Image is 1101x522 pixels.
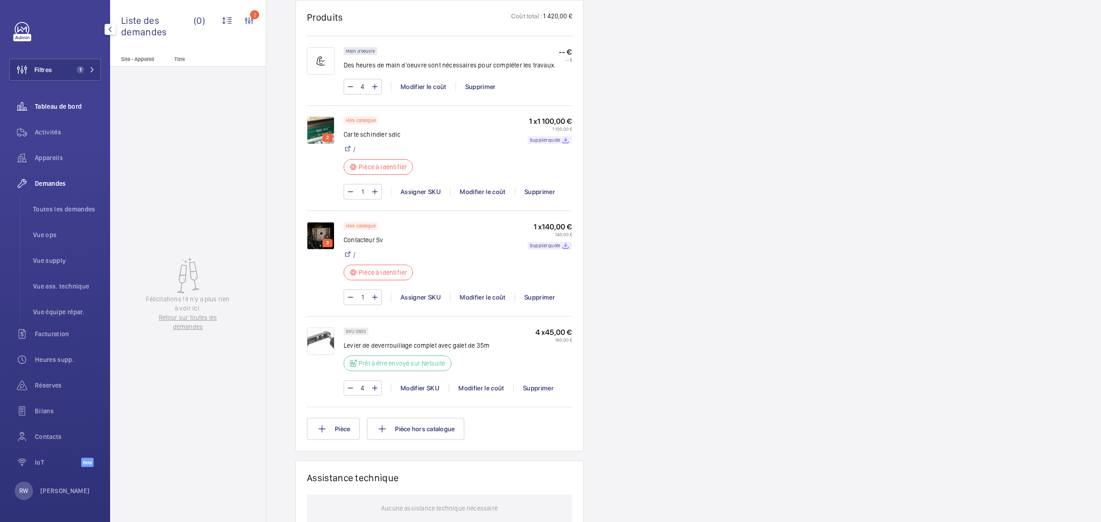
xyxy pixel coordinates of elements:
[528,117,572,126] p: 1 x 1 100,00 €
[346,330,366,333] p: SKU 5600
[35,381,101,390] span: Réserves
[110,56,171,62] p: Site - Appareil
[542,11,572,23] p: 1 420,00 €
[391,187,450,196] div: Assigner SKU
[530,244,560,247] p: Supplier quote
[33,256,101,265] span: Vue supply
[515,187,564,196] div: Supprimer
[456,82,505,91] div: Supprimer
[307,222,334,250] img: 1759166661413-5eb99223-86db-4d78-97d5-b960857b27cf
[344,341,489,350] p: Levier de deverrouillage complet avec galet de 35m
[35,432,101,441] span: Contacts
[35,458,81,467] span: IoT
[559,57,572,62] p: -- €
[359,162,407,172] p: Pièce à identifier
[535,328,572,337] p: 4 x 45,00 €
[346,224,376,228] p: Hors catalogue
[450,293,515,302] div: Modifier le coût
[346,50,375,53] p: Main d'oeuvre
[307,418,360,440] button: Pièce
[528,126,572,132] p: 1 100,00 €
[324,239,331,247] p: 3
[391,383,449,393] div: Modifier SKU
[344,235,413,244] p: Contacteur Sv
[145,294,231,313] p: Félicitations ! Il n'y a plus rien à voir ici.
[34,65,52,74] span: Filtres
[324,133,331,142] p: 2
[77,66,84,73] span: 1
[307,47,334,75] img: muscle-sm.svg
[344,61,556,70] p: Des heures de main d'oeuvre sont nécessaires pour compléter les travaux.
[9,59,101,81] button: Filtres1
[19,486,28,495] p: RW
[33,307,101,317] span: Vue équipe répar.
[35,153,101,162] span: Appareils
[391,82,456,91] div: Modifier le coût
[528,222,572,232] p: 1 x 140,00 €
[145,313,231,331] a: Retour sur toutes les demandes
[81,458,94,467] span: Beta
[174,56,235,62] p: Titre
[359,359,445,368] p: Prêt à être envoyé sur Netsuite
[35,128,101,137] span: Activités
[391,293,450,302] div: Assigner SKU
[33,230,101,239] span: Vue ops
[535,337,572,343] p: 180,00 €
[515,293,564,302] div: Supprimer
[528,232,572,237] p: 140,00 €
[33,205,101,214] span: Toutes les demandes
[559,47,572,57] p: -- €
[307,11,343,23] h1: Produits
[353,250,356,259] a: /
[353,144,356,154] a: /
[35,179,101,188] span: Demandes
[513,383,563,393] div: Supprimer
[121,15,194,38] span: Liste des demandes
[449,383,513,393] div: Modifier le coût
[33,282,101,291] span: Vue ass. technique
[346,119,376,122] p: Hors catalogue
[307,117,334,144] img: 1759166661213-cabc72e0-4742-4deb-9383-14ba6b96a2d0
[450,187,515,196] div: Modifier le coût
[511,11,542,23] p: Coût total :
[40,486,90,495] p: [PERSON_NAME]
[35,355,101,364] span: Heures supp.
[528,242,572,250] a: Supplier quote
[35,406,101,416] span: Bilans
[35,329,101,339] span: Facturation
[35,102,101,111] span: Tableau de bord
[307,328,334,355] img: 3OUTDPEXG82aSM8ohlL7ZqQDc4XTpB9ms921YPqv3ZXqUyzN.png
[530,139,560,142] p: Supplier quote
[344,130,413,139] p: Carte schindler sdic
[359,268,407,277] p: Pièce à identifier
[381,494,498,522] p: Aucune assistance technique nécessaire
[307,472,399,483] h1: Assistance technique
[367,418,464,440] button: Pièce hors catalogue
[528,136,572,144] a: Supplier quote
